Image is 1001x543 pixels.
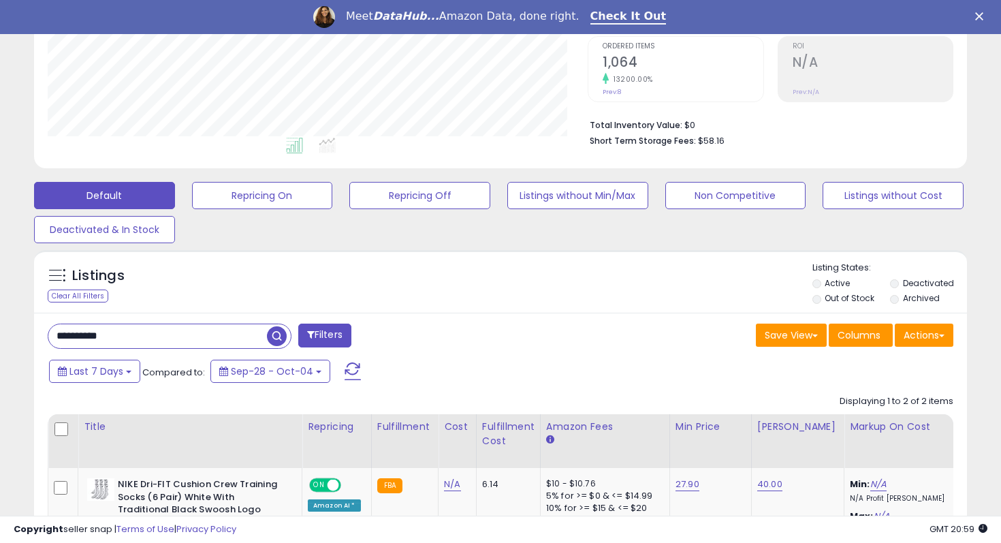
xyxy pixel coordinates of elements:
div: Fulfillment Cost [482,420,535,448]
a: Terms of Use [116,523,174,536]
div: Clear All Filters [48,290,108,302]
button: Listings without Cost [823,182,964,209]
a: 40.00 [757,478,782,491]
div: Markup on Cost [850,420,968,434]
b: Total Inventory Value: [590,119,682,131]
img: 31yiWDNF62L._SL40_.jpg [87,478,114,501]
div: Amazon Fees [546,420,664,434]
span: ROI [793,43,953,50]
button: Actions [895,324,953,347]
button: Non Competitive [665,182,806,209]
label: Out of Stock [825,292,874,304]
div: Cost [444,420,471,434]
small: Prev: 8 [603,88,621,96]
label: Archived [903,292,940,304]
span: Last 7 Days [69,364,123,378]
div: Meet Amazon Data, done right. [346,10,579,23]
b: NIKE Dri-FIT Cushion Crew Training Socks (6 Pair) White With Traditional Black Swoosh Logo ADULT ... [118,478,283,532]
span: Columns [838,328,880,342]
small: FBA [377,478,402,493]
button: Save View [756,324,827,347]
h2: N/A [793,55,953,73]
strong: Copyright [14,523,63,536]
button: Repricing On [192,182,333,209]
label: Deactivated [903,277,954,289]
a: Privacy Policy [176,523,236,536]
div: 6.14 [482,478,530,491]
a: Check It Out [590,10,667,25]
button: Sep-28 - Oct-04 [210,360,330,383]
div: Min Price [676,420,746,434]
div: $10 - $10.76 [546,478,659,490]
span: Compared to: [142,366,205,379]
div: Amazon AI * [308,499,361,512]
button: Listings without Min/Max [507,182,648,209]
i: DataHub... [373,10,439,22]
div: Close [975,12,989,20]
label: Active [825,277,850,289]
button: Deactivated & In Stock [34,216,175,243]
small: Prev: N/A [793,88,819,96]
b: Min: [850,478,870,491]
h5: Listings [72,266,125,285]
span: 2025-10-12 20:59 GMT [929,523,987,536]
span: ON [311,480,328,491]
small: 13200.00% [609,74,653,84]
span: Ordered Items [603,43,763,50]
a: N/A [444,478,460,491]
span: OFF [339,480,361,491]
h2: 1,064 [603,55,763,73]
a: 27.90 [676,478,699,491]
span: $58.16 [698,134,725,147]
li: $0 [590,116,943,132]
div: Title [84,420,296,434]
p: Listing States: [812,262,968,275]
button: Repricing Off [349,182,490,209]
button: Default [34,182,175,209]
b: Short Term Storage Fees: [590,135,696,146]
span: Sep-28 - Oct-04 [231,364,313,378]
a: N/A [870,478,887,491]
div: Repricing [308,420,366,434]
div: [PERSON_NAME] [757,420,838,434]
p: N/A Profit [PERSON_NAME] [850,494,963,503]
div: 5% for >= $0 & <= $14.99 [546,490,659,502]
div: Fulfillment [377,420,432,434]
small: Amazon Fees. [546,434,554,446]
th: The percentage added to the cost of goods (COGS) that forms the calculator for Min & Max prices. [844,414,974,468]
button: Columns [829,324,893,347]
button: Last 7 Days [49,360,140,383]
button: Filters [298,324,351,347]
div: 10% for >= $15 & <= $20 [546,502,659,514]
div: seller snap | | [14,523,236,536]
img: Profile image for Georgie [313,6,335,28]
div: Displaying 1 to 2 of 2 items [840,395,953,408]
